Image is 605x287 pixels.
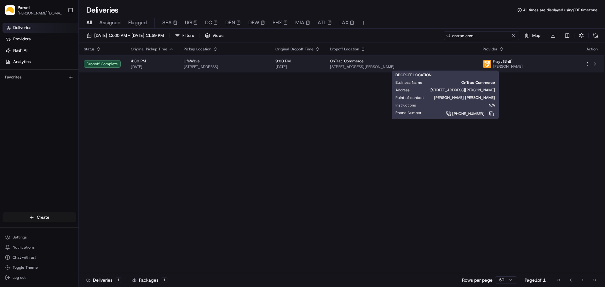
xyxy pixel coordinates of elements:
div: 1 [115,277,122,283]
img: frayt-logo.jpeg [483,60,491,68]
button: Map [522,31,543,40]
span: [PERSON_NAME] [PERSON_NAME] [434,95,495,100]
span: Toggle Theme [13,265,38,270]
span: [STREET_ADDRESS][PERSON_NAME] [420,88,495,93]
span: Knowledge Base [13,124,48,130]
button: [PERSON_NAME][DOMAIN_NAME][EMAIL_ADDRESS][PERSON_NAME][DOMAIN_NAME] [18,11,63,16]
div: Deliveries [86,277,122,283]
img: 1755196953914-cd9d9cba-b7f7-46ee-b6f5-75ff69acacf5 [13,60,25,72]
span: Map [532,33,540,38]
div: Packages [132,277,168,283]
button: Log out [3,273,76,282]
button: Parsel [18,4,30,11]
span: PHX [273,19,282,26]
img: Parsel [5,5,15,15]
span: Notifications [13,245,35,250]
img: 1736555255976-a54dd68f-1ca7-489b-9aae-adbdc363a1c4 [6,60,18,72]
span: UG [185,19,192,26]
span: [PERSON_NAME] [20,98,51,103]
span: Original Pickup Time [131,47,167,52]
span: Status [84,47,95,52]
button: Toggle Theme [3,263,76,272]
img: Alex Weir [6,92,16,102]
span: Business Name [395,80,422,85]
button: Settings [3,233,76,242]
span: Providers [13,36,31,42]
div: 💻 [53,124,58,129]
span: Settings [13,235,27,240]
p: Welcome 👋 [6,25,115,35]
button: Chat with us! [3,253,76,262]
span: Phone Number [395,110,422,115]
div: Start new chat [28,60,103,66]
span: Flagged [128,19,147,26]
span: ATL [318,19,326,26]
span: API Documentation [60,124,101,130]
div: 📗 [6,124,11,129]
button: See all [98,81,115,88]
span: Create [37,215,49,220]
span: Original Dropoff Time [275,47,314,52]
span: All times are displayed using EDT timezone [523,8,597,13]
span: 9:00 PM [275,59,320,64]
span: Assigned [99,19,121,26]
span: Instructions [395,103,416,108]
span: LAX [339,19,349,26]
a: Powered byPylon [44,139,76,144]
h1: Deliveries [86,5,118,15]
input: Type to search [444,31,519,40]
span: [DATE] [56,98,69,103]
span: DFW [248,19,259,26]
span: 4:30 PM [131,59,174,64]
span: [DATE] [275,64,320,69]
a: Analytics [3,57,78,67]
span: N/A [426,103,495,108]
span: Pylon [63,139,76,144]
div: Action [585,47,599,52]
span: DROPOFF LOCATION [395,72,431,77]
span: Frayt (BnB) [493,59,513,64]
span: Analytics [13,59,31,65]
span: Pickup Location [184,47,211,52]
a: [PHONE_NUMBER] [432,110,495,117]
button: Views [202,31,226,40]
span: OnTrac Commerce [330,59,364,64]
a: 📗Knowledge Base [4,121,51,133]
div: We're available if you need us! [28,66,87,72]
span: Deliveries [13,25,31,31]
span: SEA [162,19,172,26]
span: Point of contact [395,95,424,100]
span: [STREET_ADDRESS][PERSON_NAME] [330,64,473,69]
button: Refresh [591,31,600,40]
span: [DATE] [131,64,174,69]
span: OnTrac Commerce [432,80,495,85]
span: [STREET_ADDRESS] [184,64,265,69]
button: Notifications [3,243,76,252]
p: Rows per page [462,277,493,283]
button: Start new chat [107,62,115,70]
input: Clear [16,41,104,47]
img: Nash [6,6,19,19]
span: Dropoff Location [330,47,359,52]
span: Filters [182,33,194,38]
a: Deliveries [3,23,78,33]
div: Past conversations [6,82,40,87]
div: Page 1 of 1 [525,277,546,283]
span: [DATE] 12:00 AM - [DATE] 11:59 PM [94,33,164,38]
span: Address [395,88,410,93]
button: [DATE] 12:00 AM - [DATE] 11:59 PM [84,31,167,40]
a: 💻API Documentation [51,121,104,133]
span: Provider [483,47,498,52]
span: Chat with us! [13,255,36,260]
span: Nash AI [13,48,27,53]
button: Filters [172,31,197,40]
div: Favorites [3,72,76,82]
span: DEN [225,19,235,26]
span: [PERSON_NAME] [493,64,523,69]
span: MIA [295,19,304,26]
a: Providers [3,34,78,44]
span: Views [212,33,223,38]
span: Log out [13,275,26,280]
